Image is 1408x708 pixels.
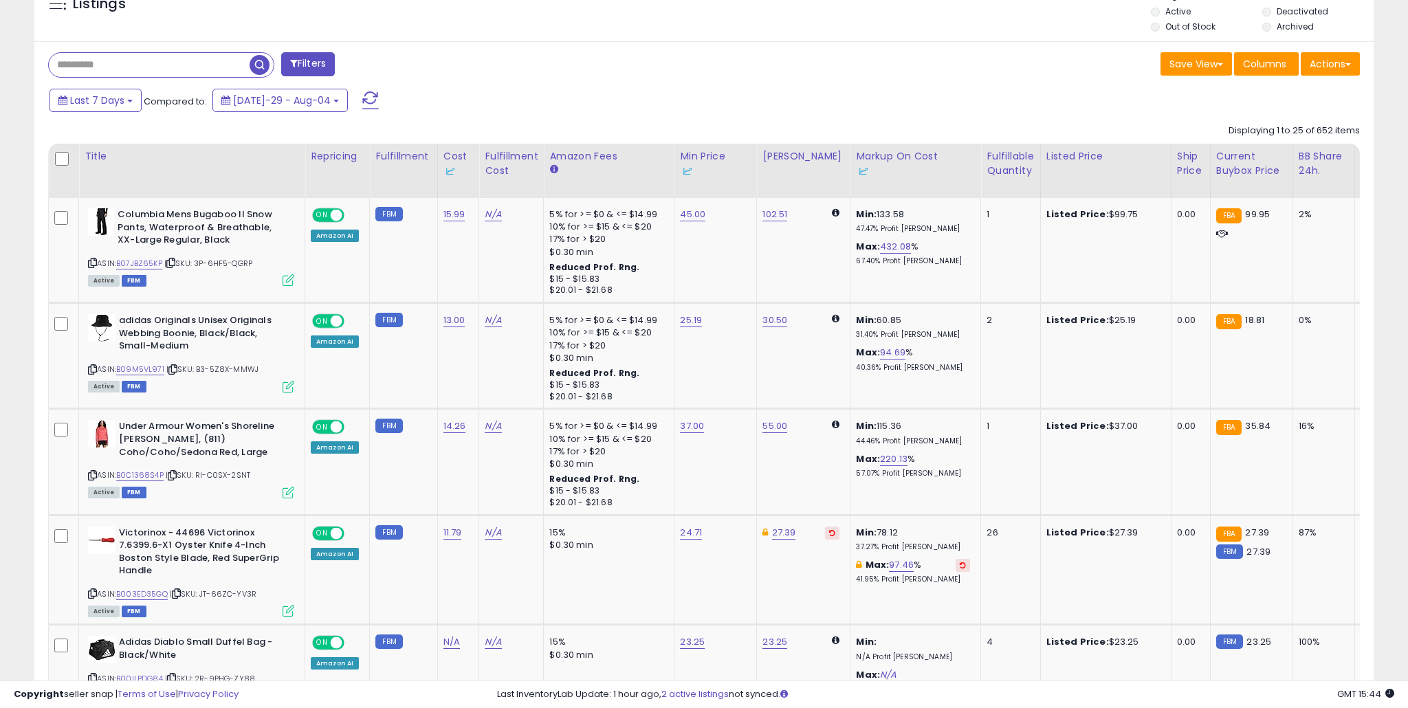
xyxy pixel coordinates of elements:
[144,95,207,108] span: Compared to:
[485,526,501,540] a: N/A
[1299,149,1349,178] div: BB Share 24h.
[311,149,364,164] div: Repricing
[549,327,663,339] div: 10% for >= $15 & <= $20
[88,487,120,498] span: All listings currently available for purchase on Amazon
[856,208,877,221] b: Min:
[118,687,176,700] a: Terms of Use
[116,469,164,481] a: B0C1368S4P
[375,419,402,433] small: FBM
[762,635,787,649] a: 23.25
[661,687,729,700] a: 2 active listings
[170,588,256,599] span: | SKU: JT-66ZC-YV3R
[14,688,239,701] div: seller snap | |
[549,539,663,551] div: $0.30 min
[443,526,462,540] a: 11.79
[375,634,402,649] small: FBM
[119,314,286,356] b: adidas Originals Unisex Originals Webbing Boonie, Black/Black, Small-Medium
[856,453,970,478] div: %
[212,89,348,112] button: [DATE]-29 - Aug-04
[443,419,466,433] a: 14.26
[549,485,663,497] div: $15 - $15.83
[88,314,294,390] div: ASIN:
[311,230,359,242] div: Amazon AI
[856,164,975,178] div: Some or all of the values in this column are provided from Inventory Lab.
[856,240,880,253] b: Max:
[485,208,501,221] a: N/A
[85,149,299,164] div: Title
[88,636,115,663] img: 510Xnlpk1kL._SL40_.jpg
[122,381,146,392] span: FBM
[375,149,431,164] div: Fulfillment
[987,636,1029,648] div: 4
[856,436,970,446] p: 44.46% Profit [PERSON_NAME]
[88,275,120,287] span: All listings currently available for purchase on Amazon
[1299,636,1344,648] div: 100%
[313,316,331,327] span: ON
[856,635,877,648] b: Min:
[342,637,364,649] span: OFF
[987,149,1034,178] div: Fulfillable Quantity
[1234,52,1299,76] button: Columns
[485,419,501,433] a: N/A
[178,687,239,700] a: Privacy Policy
[1216,149,1287,178] div: Current Buybox Price
[1046,527,1160,539] div: $27.39
[856,241,970,266] div: %
[116,258,162,269] a: B07JBZ65KP
[549,379,663,391] div: $15 - $15.83
[987,420,1029,432] div: 1
[443,313,465,327] a: 13.00
[880,240,911,254] a: 432.08
[856,527,970,552] div: 78.12
[164,258,252,269] span: | SKU: 3P-6HF5-QGRP
[1245,208,1270,221] span: 99.95
[1277,21,1314,32] label: Archived
[116,364,164,375] a: B09M5VL971
[1216,314,1242,329] small: FBA
[1245,526,1269,539] span: 27.39
[680,164,694,178] img: InventoryLab Logo
[762,208,787,221] a: 102.51
[1299,314,1344,327] div: 0%
[49,89,142,112] button: Last 7 Days
[375,207,402,221] small: FBM
[549,391,663,403] div: $20.01 - $21.68
[1216,527,1242,542] small: FBA
[680,149,751,178] div: Min Price
[549,221,663,233] div: 10% for >= $15 & <= $20
[1243,57,1286,71] span: Columns
[856,149,975,178] div: Markup on Cost
[1277,5,1328,17] label: Deactivated
[987,208,1029,221] div: 1
[1216,208,1242,223] small: FBA
[549,149,668,164] div: Amazon Fees
[856,420,970,445] div: 115.36
[549,527,663,539] div: 15%
[880,346,905,359] a: 94.69
[122,606,146,617] span: FBM
[856,346,970,372] div: %
[313,527,331,539] span: ON
[987,314,1029,327] div: 2
[1177,636,1200,648] div: 0.00
[856,346,880,359] b: Max:
[549,208,663,221] div: 5% for >= $0 & <= $14.99
[1046,208,1160,221] div: $99.75
[549,367,639,379] b: Reduced Prof. Rng.
[772,526,796,540] a: 27.39
[856,419,877,432] b: Min:
[762,313,787,327] a: 30.50
[680,635,705,649] a: 23.25
[485,313,501,327] a: N/A
[313,421,331,433] span: ON
[856,314,970,340] div: 60.85
[549,458,663,470] div: $0.30 min
[119,527,286,581] b: Victorinox - 44696 Victorinox 7.6399.6-X1 Oyster Knife 4-Inch Boston Style Blade, Red SuperGrip H...
[119,420,286,462] b: Under Armour Women's Shoreline [PERSON_NAME], (811) Coho/Coho/Sedona Red, Large
[549,274,663,285] div: $15 - $15.83
[856,363,970,373] p: 40.36% Profit [PERSON_NAME]
[856,208,970,234] div: 133.58
[762,419,787,433] a: 55.00
[1046,149,1165,164] div: Listed Price
[443,208,465,221] a: 15.99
